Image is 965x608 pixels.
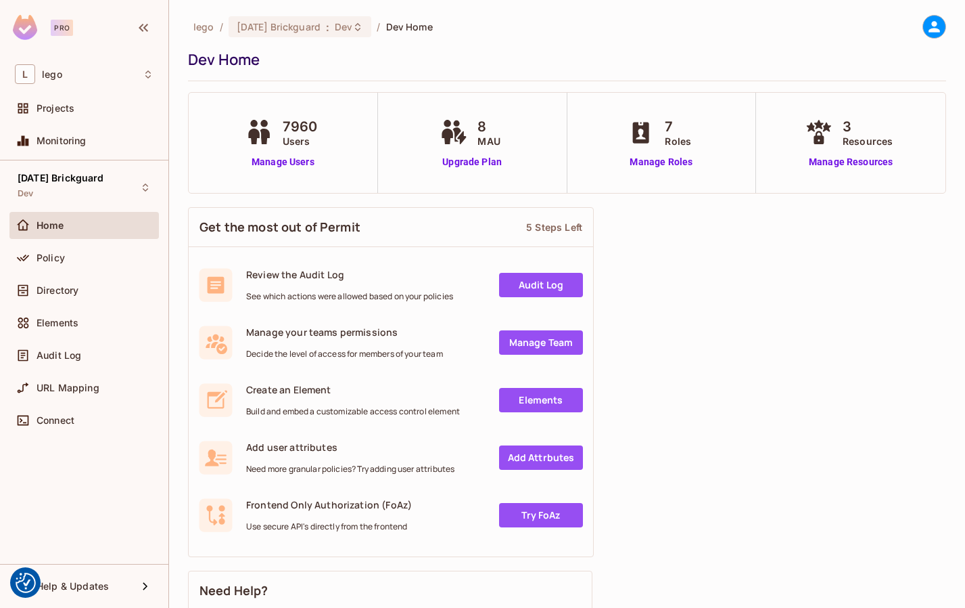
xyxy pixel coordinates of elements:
span: See which actions were allowed based on your policies [246,291,453,302]
span: 7 [665,116,691,137]
span: Need Help? [199,582,268,599]
div: Dev Home [188,49,939,70]
a: Manage Team [499,330,583,355]
span: Home [37,220,64,231]
span: Dev [335,20,352,33]
span: 8 [477,116,500,137]
a: Upgrade Plan [437,155,507,169]
span: Dev [18,188,33,199]
a: Try FoAz [499,503,583,527]
a: Audit Log [499,273,583,297]
li: / [377,20,380,33]
span: [DATE] Brickguard [18,173,104,183]
span: Manage your teams permissions [246,326,443,339]
a: Elements [499,388,583,412]
a: Manage Users [242,155,325,169]
span: Audit Log [37,350,81,361]
span: [DATE] Brickguard [237,20,321,33]
span: Directory [37,285,78,296]
span: URL Mapping [37,383,99,393]
span: Use secure API's directly from the frontend [246,521,412,532]
span: Create an Element [246,383,460,396]
span: 3 [843,116,893,137]
a: Manage Resources [802,155,899,169]
span: : [325,22,330,32]
span: L [15,64,35,84]
span: the active workspace [193,20,214,33]
span: Monitoring [37,135,87,146]
span: Decide the level of access for members of your team [246,349,443,360]
span: Dev Home [386,20,433,33]
img: SReyMgAAAABJRU5ErkJggg== [13,15,37,40]
span: Add user attributes [246,441,454,454]
span: Roles [665,134,691,148]
span: Elements [37,318,78,328]
li: / [220,20,223,33]
span: Build and embed a customizable access control element [246,406,460,417]
img: Revisit consent button [16,573,36,593]
span: Resources [843,134,893,148]
div: Pro [51,20,73,36]
a: Manage Roles [624,155,698,169]
div: 5 Steps Left [526,221,582,234]
span: Projects [37,103,74,114]
span: Connect [37,415,74,426]
span: Need more granular policies? Try adding user attributes [246,464,454,475]
span: Get the most out of Permit [199,219,360,236]
span: Review the Audit Log [246,268,453,281]
span: MAU [477,134,500,148]
span: Frontend Only Authorization (FoAz) [246,498,412,511]
span: Workspace: lego [42,69,62,80]
span: Help & Updates [37,581,109,592]
span: Users [283,134,318,148]
span: 7960 [283,116,318,137]
a: Add Attrbutes [499,446,583,470]
button: Consent Preferences [16,573,36,593]
span: Policy [37,253,65,263]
